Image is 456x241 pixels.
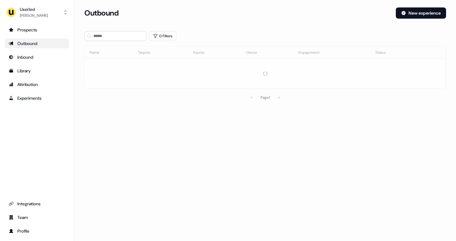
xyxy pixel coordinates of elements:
a: Go to experiments [5,93,69,103]
a: Go to profile [5,226,69,236]
a: Go to attribution [5,80,69,89]
div: Integrations [9,201,65,207]
div: Attribution [9,81,65,88]
button: New experience [396,7,446,19]
button: Userled[PERSON_NAME] [5,5,69,20]
div: Library [9,68,65,74]
div: [PERSON_NAME] [20,12,48,19]
div: Team [9,214,65,221]
a: Go to templates [5,66,69,76]
div: Inbound [9,54,65,60]
div: Profile [9,228,65,234]
div: Userled [20,6,48,12]
div: Experiments [9,95,65,101]
div: Outbound [9,40,65,47]
button: 0 Filters [149,31,177,41]
a: Go to integrations [5,199,69,209]
a: Go to team [5,212,69,222]
a: Go to outbound experience [5,39,69,48]
div: Prospects [9,27,65,33]
a: Go to prospects [5,25,69,35]
h3: Outbound [84,8,118,18]
a: Go to Inbound [5,52,69,62]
